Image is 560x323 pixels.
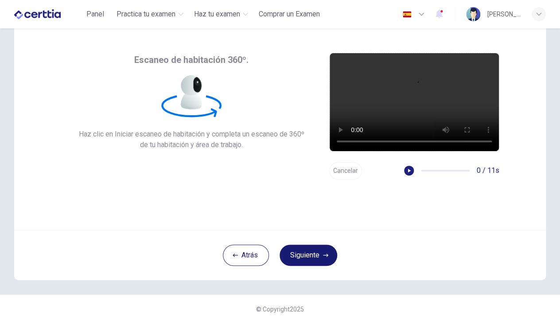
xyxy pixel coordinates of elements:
[81,6,109,22] button: Panel
[79,140,304,150] span: de tu habitación y área de trabajo.
[329,162,362,179] button: Cancelar
[280,245,337,266] button: Siguiente
[117,9,175,19] span: Practica tu examen
[86,9,104,19] span: Panel
[259,9,320,19] span: Comprar un Examen
[487,9,521,19] div: [PERSON_NAME]
[14,5,81,23] a: CERTTIA logo
[256,306,304,313] span: © Copyright 2025
[14,5,61,23] img: CERTTIA logo
[477,165,499,176] span: 0 / 11s
[401,11,412,18] img: es
[194,9,240,19] span: Haz tu examen
[191,6,252,22] button: Haz tu examen
[255,6,323,22] button: Comprar un Examen
[79,129,304,140] span: Haz clic en Iniciar escaneo de habitación y completa un escaneo de 360º
[134,53,249,67] span: Escaneo de habitación 360º.
[113,6,187,22] button: Practica tu examen
[223,245,269,266] button: Atrás
[466,7,480,21] img: Profile picture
